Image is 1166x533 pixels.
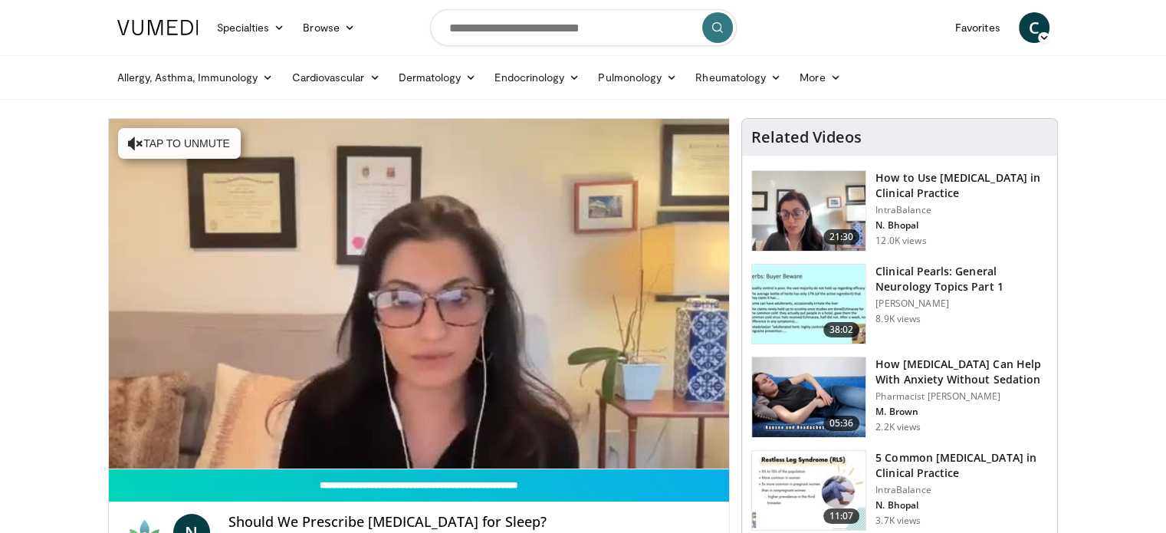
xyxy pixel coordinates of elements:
input: Search topics, interventions [430,9,737,46]
a: More [790,62,849,93]
a: C [1019,12,1049,43]
a: Cardiovascular [282,62,389,93]
video-js: Video Player [109,119,730,469]
a: 38:02 Clinical Pearls: General Neurology Topics Part 1 [PERSON_NAME] 8.9K views [751,264,1048,345]
img: VuMedi Logo [117,20,199,35]
a: Dermatology [389,62,486,93]
h4: Should We Prescribe [MEDICAL_DATA] for Sleep? [228,514,718,531]
h3: How [MEDICAL_DATA] Can Help With Anxiety Without Sedation [875,357,1048,387]
a: Favorites [946,12,1010,43]
img: e41a58fc-c8b3-4e06-accc-3dd0b2ae14cc.150x105_q85_crop-smart_upscale.jpg [752,451,865,531]
button: Tap to unmute [118,128,241,159]
h3: Clinical Pearls: General Neurology Topics Part 1 [875,264,1048,294]
p: IntraBalance [875,204,1048,216]
p: 3.7K views [875,515,921,527]
a: Pulmonology [589,62,686,93]
p: 12.0K views [875,235,926,247]
p: N. Bhopal [875,219,1048,232]
h3: 5 Common [MEDICAL_DATA] in Clinical Practice [875,450,1048,481]
a: 11:07 5 Common [MEDICAL_DATA] in Clinical Practice IntraBalance N. Bhopal 3.7K views [751,450,1048,531]
p: IntraBalance [875,484,1048,496]
a: Rheumatology [686,62,790,93]
a: 21:30 How to Use [MEDICAL_DATA] in Clinical Practice IntraBalance N. Bhopal 12.0K views [751,170,1048,252]
p: 2.2K views [875,421,921,433]
a: Allergy, Asthma, Immunology [108,62,283,93]
img: 7bfe4765-2bdb-4a7e-8d24-83e30517bd33.150x105_q85_crop-smart_upscale.jpg [752,357,865,437]
p: 8.9K views [875,313,921,325]
span: 11:07 [823,508,860,524]
span: 05:36 [823,416,860,431]
span: 38:02 [823,322,860,337]
h3: How to Use [MEDICAL_DATA] in Clinical Practice [875,170,1048,201]
p: Pharmacist [PERSON_NAME] [875,390,1048,403]
a: Endocrinology [485,62,589,93]
h4: Related Videos [751,128,862,146]
img: 662646f3-24dc-48fd-91cb-7f13467e765c.150x105_q85_crop-smart_upscale.jpg [752,171,865,251]
p: N. Bhopal [875,499,1048,512]
span: 21:30 [823,229,860,245]
img: 91ec4e47-6cc3-4d45-a77d-be3eb23d61cb.150x105_q85_crop-smart_upscale.jpg [752,265,865,344]
a: Specialties [208,12,294,43]
a: Browse [294,12,364,43]
p: [PERSON_NAME] [875,298,1048,310]
a: 05:36 How [MEDICAL_DATA] Can Help With Anxiety Without Sedation Pharmacist [PERSON_NAME] M. Brown... [751,357,1048,438]
p: M. Brown [875,406,1048,418]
